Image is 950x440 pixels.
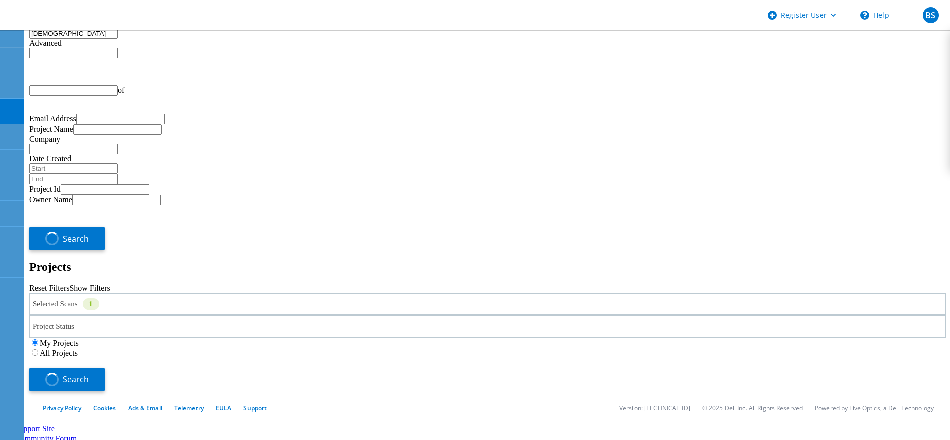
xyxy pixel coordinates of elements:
[702,404,803,412] li: © 2025 Dell Inc. All Rights Reserved
[29,67,946,76] div: |
[63,233,89,244] span: Search
[128,404,162,412] a: Ads & Email
[29,315,946,338] div: Project Status
[29,135,60,143] label: Company
[15,424,55,433] a: Support Site
[29,105,946,114] div: |
[69,284,110,292] a: Show Filters
[925,11,935,19] span: BS
[815,404,934,412] li: Powered by Live Optics, a Dell Technology
[216,404,231,412] a: EULA
[29,125,73,133] label: Project Name
[29,260,71,273] b: Projects
[29,185,61,193] label: Project Id
[29,227,105,250] button: Search
[118,86,124,94] span: of
[40,339,79,347] label: My Projects
[40,349,78,357] label: All Projects
[29,114,76,123] label: Email Address
[619,404,690,412] li: Version: [TECHNICAL_ID]
[29,154,71,163] label: Date Created
[10,20,118,28] a: Live Optics Dashboard
[29,284,69,292] a: Reset Filters
[29,28,118,39] input: Search projects by name, owner, ID, company, etc
[63,374,89,385] span: Search
[83,298,99,310] div: 1
[29,368,105,391] button: Search
[29,163,118,174] input: Start
[860,11,869,20] svg: \n
[29,174,118,184] input: End
[43,404,81,412] a: Privacy Policy
[243,404,267,412] a: Support
[29,293,946,315] div: Selected Scans
[29,39,62,47] span: Advanced
[93,404,116,412] a: Cookies
[174,404,204,412] a: Telemetry
[29,195,72,204] label: Owner Name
